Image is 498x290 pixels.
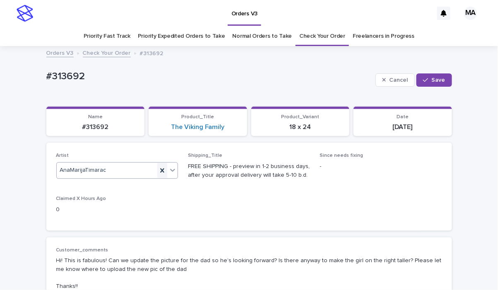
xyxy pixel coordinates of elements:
[281,115,319,119] span: Product_Variant
[397,115,409,119] span: Date
[358,123,447,131] p: [DATE]
[181,115,214,119] span: Product_Title
[432,77,445,83] span: Save
[389,77,408,83] span: Cancel
[138,27,225,46] a: Priority Expedited Orders to Take
[84,27,130,46] a: Priority Fast Track
[56,248,108,253] span: Customer_comments
[256,123,345,131] p: 18 x 24
[233,27,292,46] a: Normal Orders to Take
[416,73,452,87] button: Save
[140,48,164,57] p: #313692
[56,205,178,214] p: 0
[353,27,414,46] a: Freelancers in Progress
[320,153,363,158] span: Since needs fixing
[56,153,69,158] span: Artist
[46,48,74,57] a: Orders V3
[375,73,415,87] button: Cancel
[88,115,103,119] span: Name
[51,123,140,131] p: #313692
[464,7,477,20] div: MA
[60,166,106,175] span: AnaMarijaTimarac
[188,162,310,180] p: FREE SHIPPING - preview in 1-2 business days, after your approval delivery will take 5-10 b.d.
[188,153,222,158] span: Shipping_Title
[83,48,131,57] a: Check Your Order
[171,123,225,131] a: The Viking Family
[17,5,33,22] img: stacker-logo-s-only.png
[320,162,442,171] p: -
[56,196,106,201] span: Claimed X Hours Ago
[46,71,372,83] p: #313692
[299,27,345,46] a: Check Your Order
